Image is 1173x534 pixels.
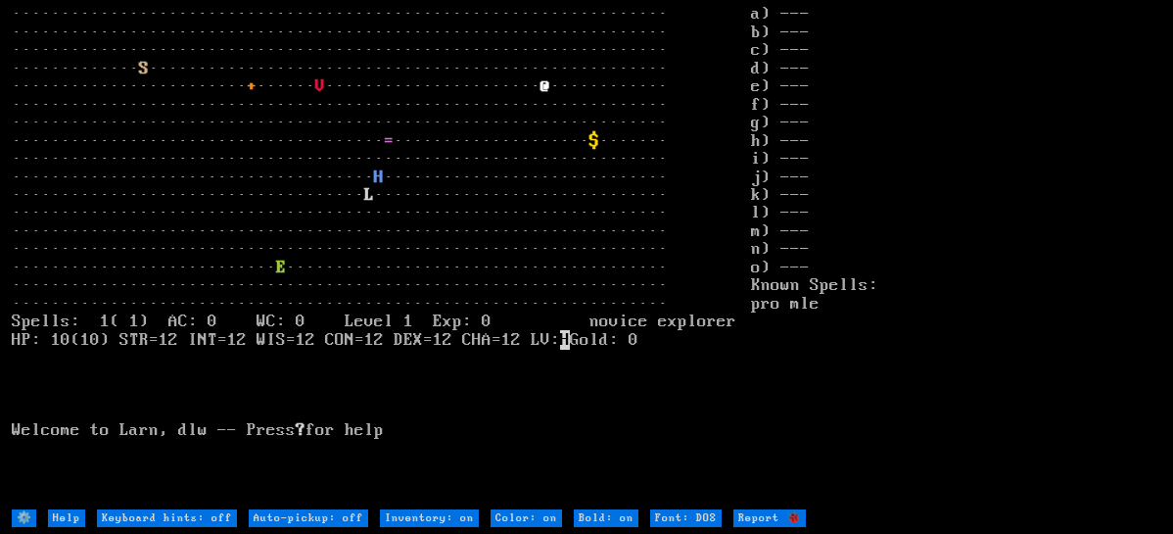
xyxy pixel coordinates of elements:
[12,5,751,507] larn: ··································································· ·····························...
[97,510,237,527] input: Keyboard hints: off
[315,76,325,96] font: V
[249,510,368,527] input: Auto-pickup: off
[540,76,550,96] font: @
[560,330,570,350] mark: H
[247,76,257,96] font: +
[733,510,806,527] input: Report 🐞
[48,510,85,527] input: Help
[491,510,562,527] input: Color: on
[650,510,722,527] input: Font: DOS
[380,510,479,527] input: Inventory: on
[12,510,36,527] input: ⚙️
[276,258,286,277] font: E
[364,185,374,205] font: L
[139,59,149,78] font: S
[574,510,638,527] input: Bold: on
[296,420,305,440] b: ?
[589,131,599,151] font: $
[384,131,394,151] font: =
[751,5,1161,507] stats: a) --- b) --- c) --- d) --- e) --- f) --- g) --- h) --- i) --- j) --- k) --- l) --- m) --- n) ---...
[374,168,384,187] font: H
